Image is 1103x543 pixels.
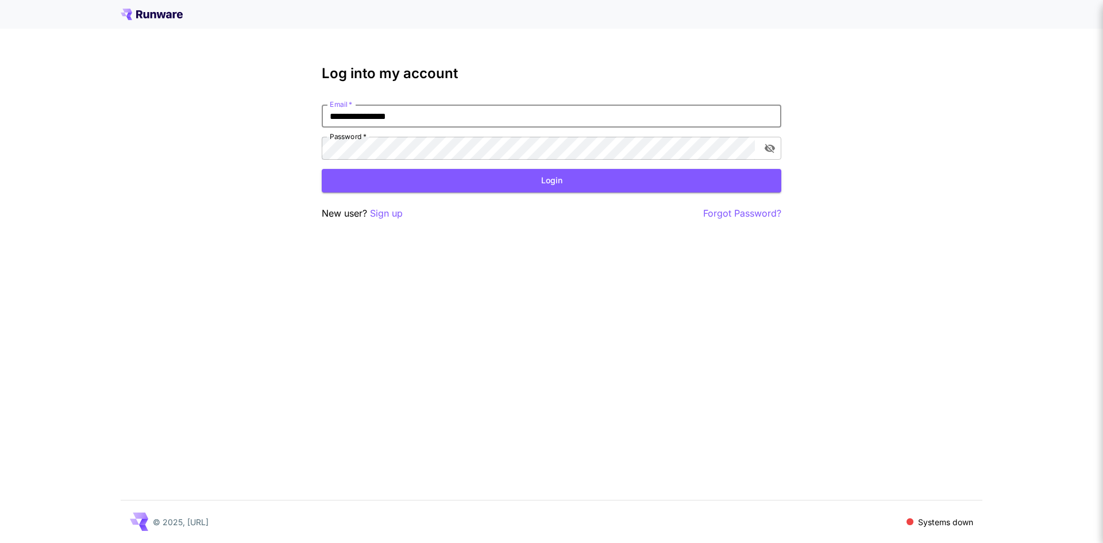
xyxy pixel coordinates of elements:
[918,516,973,528] p: Systems down
[703,206,781,221] button: Forgot Password?
[330,99,352,109] label: Email
[759,138,780,159] button: toggle password visibility
[322,206,403,221] p: New user?
[370,206,403,221] button: Sign up
[322,169,781,192] button: Login
[330,132,367,141] label: Password
[322,66,781,82] h3: Log into my account
[153,516,209,528] p: © 2025, [URL]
